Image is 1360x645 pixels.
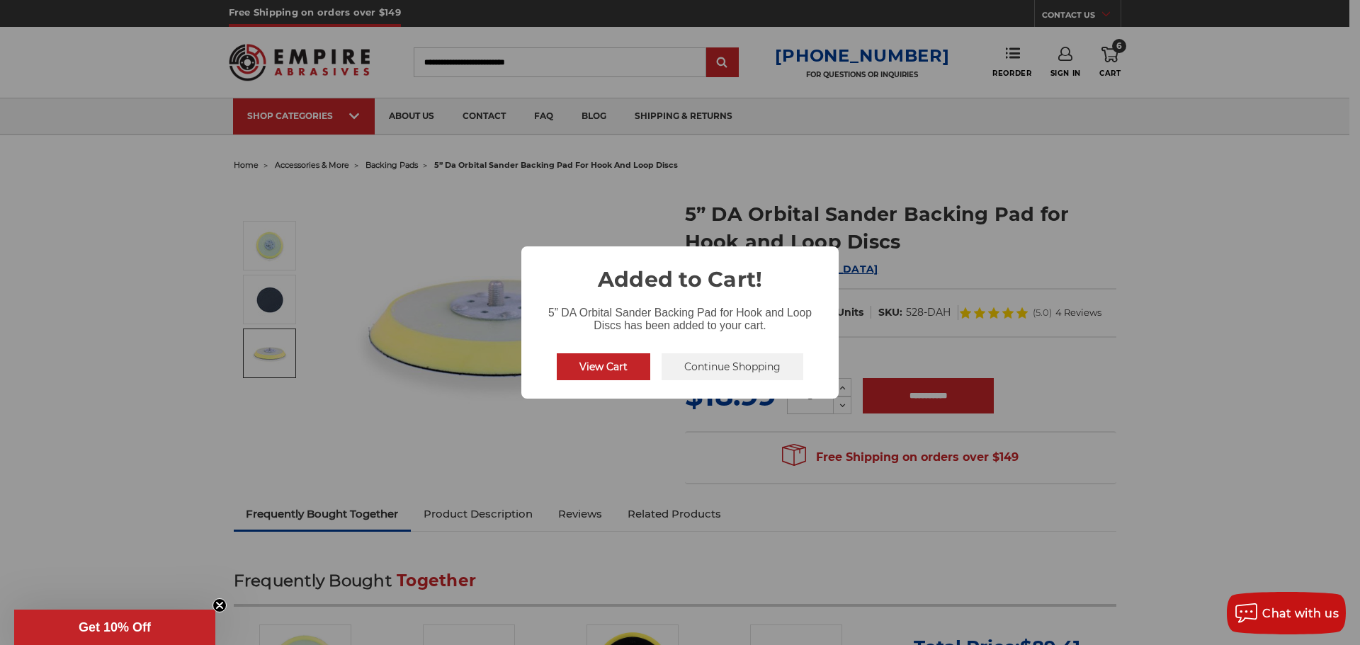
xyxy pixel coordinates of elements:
[521,295,839,335] div: 5” DA Orbital Sander Backing Pad for Hook and Loop Discs has been added to your cart.
[79,620,151,634] span: Get 10% Off
[1262,607,1339,620] span: Chat with us
[212,598,227,612] button: Close teaser
[557,353,650,380] button: View Cart
[662,353,803,380] button: Continue Shopping
[521,246,839,295] h2: Added to Cart!
[1227,592,1346,634] button: Chat with us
